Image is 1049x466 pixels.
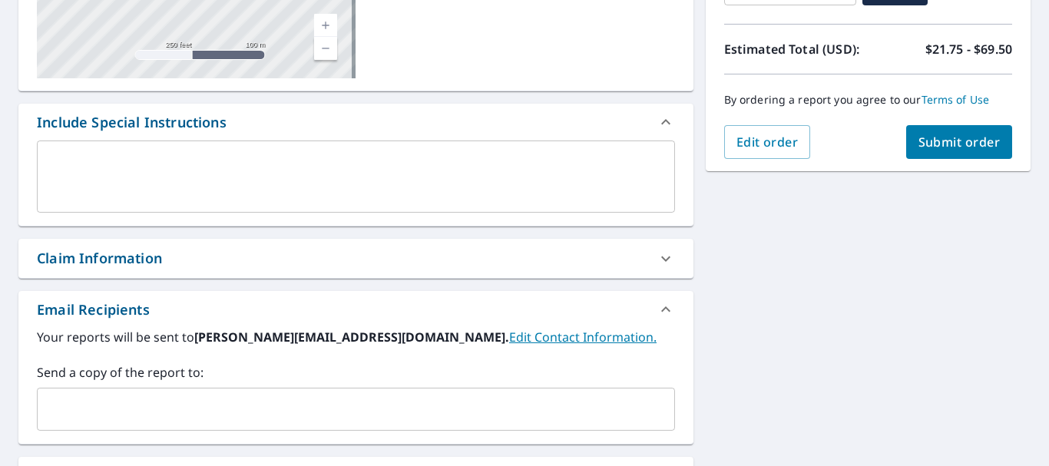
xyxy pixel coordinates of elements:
[314,14,337,37] a: Current Level 17, Zoom In
[37,363,675,382] label: Send a copy of the report to:
[906,125,1013,159] button: Submit order
[724,125,811,159] button: Edit order
[509,329,657,345] a: EditContactInfo
[314,37,337,60] a: Current Level 17, Zoom Out
[194,329,509,345] b: [PERSON_NAME][EMAIL_ADDRESS][DOMAIN_NAME].
[37,299,150,320] div: Email Recipients
[37,248,162,269] div: Claim Information
[18,291,693,328] div: Email Recipients
[18,104,693,140] div: Include Special Instructions
[925,40,1012,58] p: $21.75 - $69.50
[918,134,1001,150] span: Submit order
[724,93,1012,107] p: By ordering a report you agree to our
[922,92,990,107] a: Terms of Use
[724,40,869,58] p: Estimated Total (USD):
[37,112,227,133] div: Include Special Instructions
[18,239,693,278] div: Claim Information
[736,134,799,150] span: Edit order
[37,328,675,346] label: Your reports will be sent to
